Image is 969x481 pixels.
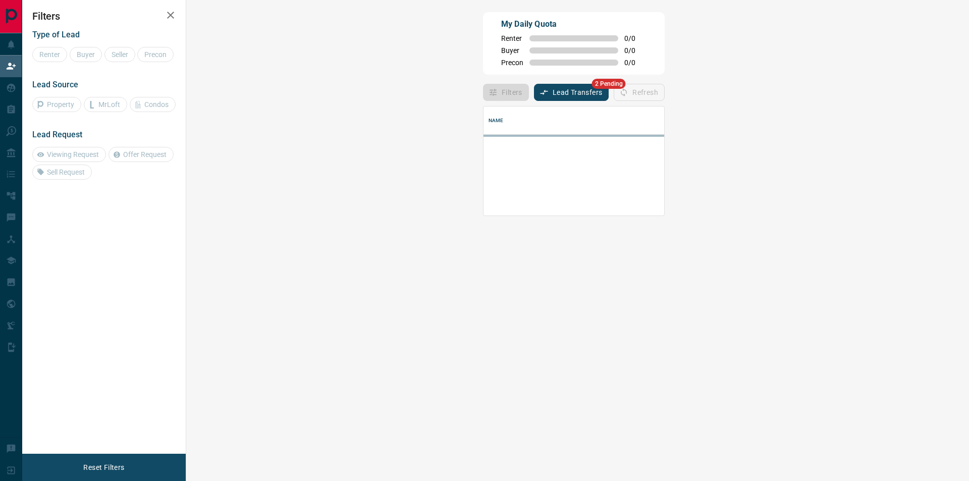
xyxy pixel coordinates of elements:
[501,18,647,30] p: My Daily Quota
[501,34,523,42] span: Renter
[32,130,82,139] span: Lead Request
[32,30,80,39] span: Type of Lead
[483,106,841,135] div: Name
[489,106,504,135] div: Name
[592,79,626,89] span: 2 Pending
[624,59,647,67] span: 0 / 0
[624,46,647,55] span: 0 / 0
[77,459,131,476] button: Reset Filters
[534,84,609,101] button: Lead Transfers
[501,59,523,67] span: Precon
[32,80,78,89] span: Lead Source
[32,10,176,22] h2: Filters
[624,34,647,42] span: 0 / 0
[501,46,523,55] span: Buyer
